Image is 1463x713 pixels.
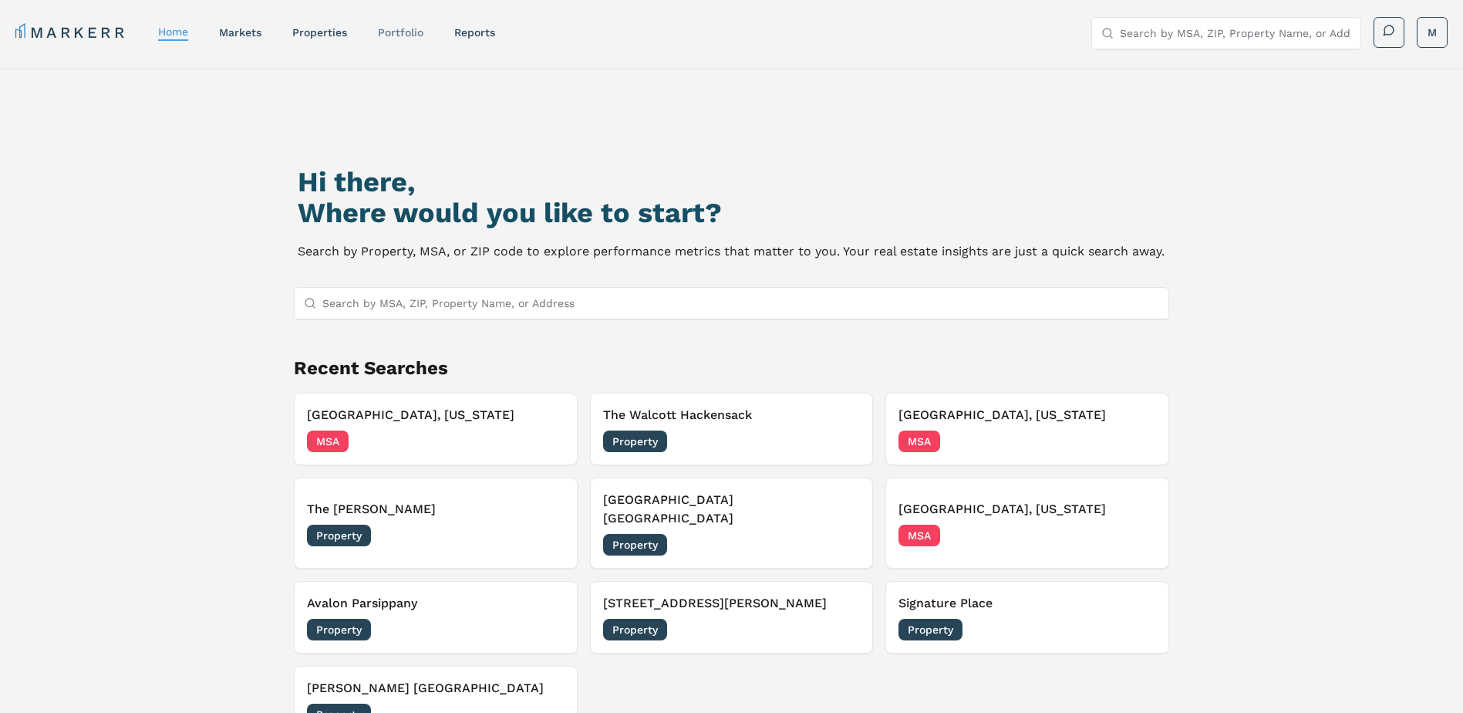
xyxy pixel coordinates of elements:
h3: Avalon Parsippany [307,594,565,613]
span: MSA [307,431,349,452]
span: Property [898,619,962,640]
span: [DATE] [1121,528,1156,543]
h3: [GEOGRAPHIC_DATA], [US_STATE] [898,500,1156,519]
button: Remove Signature PlaceSignature PlaceProperty[DATE] [885,581,1169,654]
span: [DATE] [530,528,565,543]
span: [DATE] [1121,434,1156,449]
a: MARKERR [15,22,127,43]
span: Property [603,431,667,452]
h1: Hi there, [298,167,1165,198]
span: [DATE] [530,434,565,449]
span: Property [307,619,371,640]
button: Remove Hackensack, New Jersey[GEOGRAPHIC_DATA], [US_STATE]MSA[DATE] [885,393,1169,465]
span: M [1428,25,1437,40]
span: MSA [898,431,940,452]
h2: Where would you like to start? [298,198,1165,228]
span: Property [603,619,667,640]
h3: [GEOGRAPHIC_DATA], [US_STATE] [307,406,565,424]
span: Property [307,525,371,546]
button: Remove Quincy, Massachusetts[GEOGRAPHIC_DATA], [US_STATE]MSA[DATE] [294,393,578,465]
span: [DATE] [825,622,860,637]
h3: The Walcott Hackensack [603,406,861,424]
button: Remove The JamesThe [PERSON_NAME]Property[DATE] [294,478,578,569]
a: markets [219,26,261,39]
a: home [158,25,188,38]
h3: [STREET_ADDRESS][PERSON_NAME] [603,594,861,613]
h3: [GEOGRAPHIC_DATA] [GEOGRAPHIC_DATA] [603,491,861,528]
span: MSA [898,525,940,546]
a: reports [454,26,495,39]
a: Portfolio [378,26,423,39]
h3: The [PERSON_NAME] [307,500,565,519]
h3: Signature Place [898,594,1156,613]
span: [DATE] [825,537,860,552]
button: Remove Valley View Park East Hanover[GEOGRAPHIC_DATA] [GEOGRAPHIC_DATA]Property[DATE] [590,478,874,569]
span: Property [603,534,667,556]
h3: [PERSON_NAME] [GEOGRAPHIC_DATA] [307,679,565,698]
h3: [GEOGRAPHIC_DATA], [US_STATE] [898,406,1156,424]
input: Search by MSA, ZIP, Property Name, or Address [1120,18,1351,49]
button: Remove Avalon ParsippanyAvalon ParsippanyProperty[DATE] [294,581,578,654]
a: properties [292,26,347,39]
input: Search by MSA, ZIP, Property Name, or Address [322,288,1160,319]
button: M [1417,17,1448,48]
button: Remove The Walcott HackensackThe Walcott HackensackProperty[DATE] [590,393,874,465]
h2: Recent Searches [294,356,1170,380]
span: [DATE] [825,434,860,449]
button: Remove Valley Falls, Kansas[GEOGRAPHIC_DATA], [US_STATE]MSA[DATE] [885,478,1169,569]
span: [DATE] [1121,622,1156,637]
span: [DATE] [530,622,565,637]
button: Remove 500 Parq Lane[STREET_ADDRESS][PERSON_NAME]Property[DATE] [590,581,874,654]
p: Search by Property, MSA, or ZIP code to explore performance metrics that matter to you. Your real... [298,241,1165,262]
